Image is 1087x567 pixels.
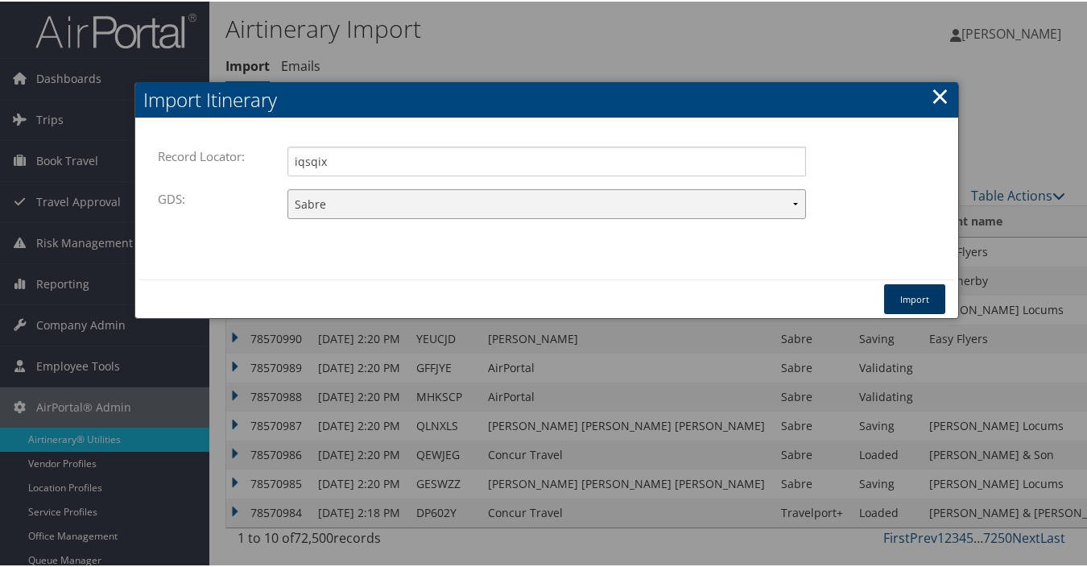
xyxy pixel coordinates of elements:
input: Enter the Record Locator [287,145,806,175]
label: GDS: [158,182,193,213]
h2: Import Itinerary [135,81,958,116]
a: × [931,78,949,110]
button: Import [884,283,945,312]
label: Record Locator: [158,139,253,170]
